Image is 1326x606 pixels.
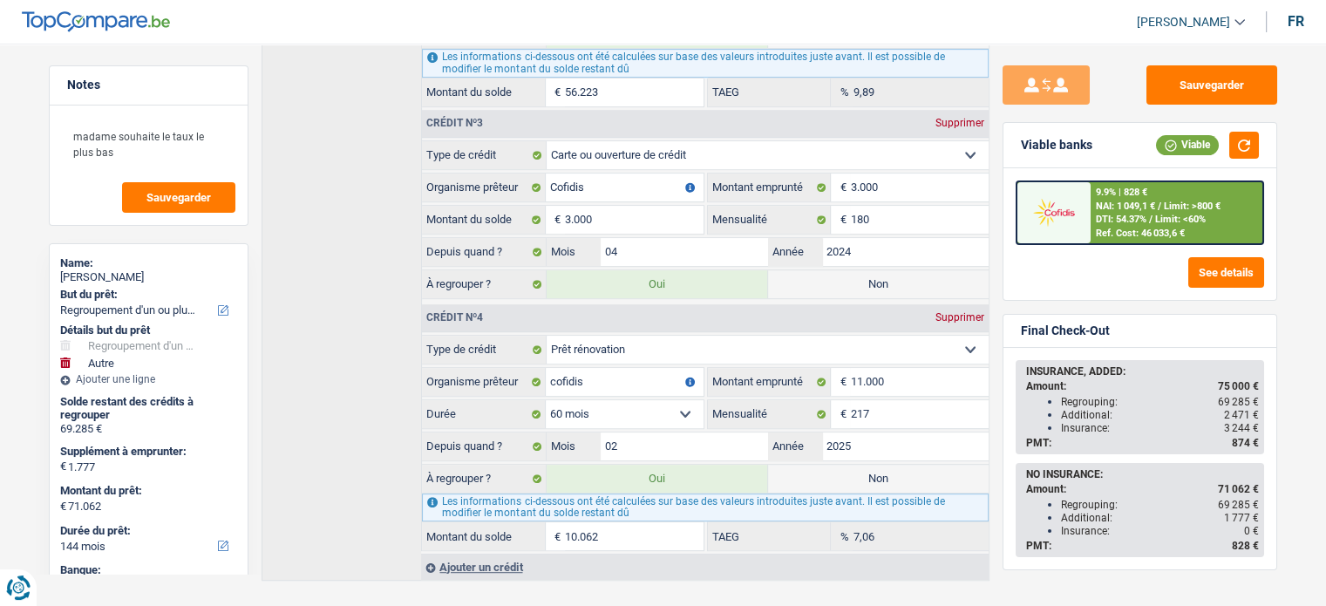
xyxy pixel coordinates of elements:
[1232,540,1259,552] span: 828 €
[708,206,832,234] label: Mensualité
[1021,323,1110,338] div: Final Check-Out
[1218,380,1259,392] span: 75 000 €
[422,465,547,493] label: À regrouper ?
[422,206,546,234] label: Montant du solde
[546,78,565,106] span: €
[1061,422,1259,434] div: Insurance:
[422,494,988,521] div: Les informations ci-dessous ont été calculées sur base des valeurs introduites juste avant. Il es...
[708,78,832,106] label: TAEG
[60,445,234,459] label: Supplément à emprunter:
[708,400,832,428] label: Mensualité
[1164,201,1221,212] span: Limit: >800 €
[1149,214,1153,225] span: /
[601,432,767,460] input: MM
[547,432,601,460] label: Mois
[768,238,822,266] label: Année
[546,206,565,234] span: €
[60,270,237,284] div: [PERSON_NAME]
[22,11,170,32] img: TopCompare Logo
[831,368,850,396] span: €
[831,522,853,550] span: %
[1218,483,1259,495] span: 71 062 €
[1224,409,1259,421] span: 2 471 €
[1155,214,1206,225] span: Limit: <60%
[1026,468,1259,480] div: NO INSURANCE:
[768,270,989,298] label: Non
[60,395,237,422] div: Solde restant des crédits à regrouper
[1061,525,1259,537] div: Insurance:
[422,49,988,77] div: Les informations ci-dessous ont été calculées sur base des valeurs introduites juste avant. Il es...
[831,400,850,428] span: €
[421,554,988,580] div: Ajouter un crédit
[1026,540,1259,552] div: PMT:
[1026,437,1259,449] div: PMT:
[822,238,989,266] input: AAAA
[422,238,547,266] label: Depuis quand ?
[601,238,767,266] input: MM
[1096,228,1185,239] div: Ref. Cost: 46 033,6 €
[1123,8,1245,37] a: [PERSON_NAME]
[831,78,853,106] span: %
[60,323,237,337] div: Détails but du prêt
[931,312,989,323] div: Supprimer
[768,432,822,460] label: Année
[422,432,547,460] label: Depuis quand ?
[122,182,235,213] button: Sauvegarder
[1137,15,1230,30] span: [PERSON_NAME]
[931,118,989,128] div: Supprimer
[1224,512,1259,524] span: 1 777 €
[422,336,547,364] label: Type de crédit
[546,522,565,550] span: €
[1026,483,1259,495] div: Amount:
[60,563,237,577] div: Banque:
[768,465,989,493] label: Non
[1232,437,1259,449] span: 874 €
[422,368,546,396] label: Organisme prêteur
[822,432,989,460] input: AAAA
[1146,65,1277,105] button: Sauvegarder
[1021,138,1092,153] div: Viable banks
[1022,196,1086,228] img: Cofidis
[708,368,832,396] label: Montant emprunté
[422,141,547,169] label: Type de crédit
[708,522,832,550] label: TAEG
[60,422,237,436] div: 69.285 €
[422,270,547,298] label: À regrouper ?
[422,118,487,128] div: Crédit nº3
[1026,365,1259,378] div: INSURANCE, ADDED:
[1156,135,1219,154] div: Viable
[1096,187,1147,198] div: 9.9% | 828 €
[1061,499,1259,511] div: Regrouping:
[422,78,546,106] label: Montant du solde
[547,238,601,266] label: Mois
[1224,422,1259,434] span: 3 244 €
[60,288,234,302] label: But du prêt:
[1061,409,1259,421] div: Additional:
[547,270,767,298] label: Oui
[422,174,546,201] label: Organisme prêteur
[1244,525,1259,537] span: 0 €
[1188,257,1264,288] button: See details
[422,400,546,428] label: Durée
[1218,396,1259,408] span: 69 285 €
[831,206,850,234] span: €
[1061,512,1259,524] div: Additional:
[547,465,767,493] label: Oui
[422,312,487,323] div: Crédit nº4
[67,78,230,92] h5: Notes
[60,500,66,514] span: €
[422,522,546,550] label: Montant du solde
[60,484,234,498] label: Montant du prêt:
[1061,396,1259,408] div: Regrouping:
[1158,201,1161,212] span: /
[60,524,234,538] label: Durée du prêt:
[1026,380,1259,392] div: Amount:
[60,460,66,473] span: €
[60,373,237,385] div: Ajouter une ligne
[1096,201,1155,212] span: NAI: 1 049,1 €
[1096,214,1146,225] span: DTI: 54.37%
[708,174,832,201] label: Montant emprunté
[1218,499,1259,511] span: 69 285 €
[1288,13,1304,30] div: fr
[831,174,850,201] span: €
